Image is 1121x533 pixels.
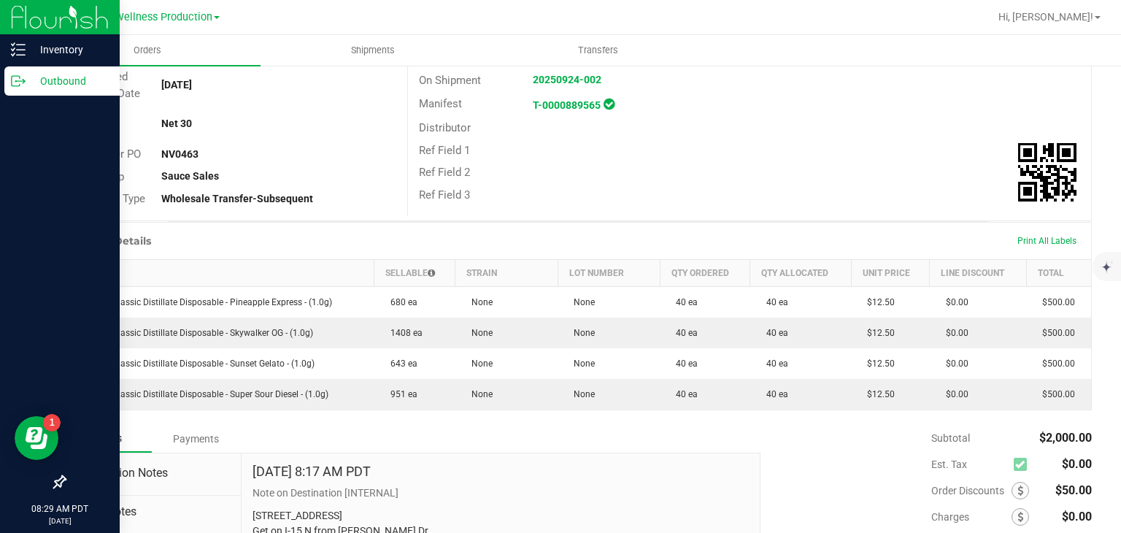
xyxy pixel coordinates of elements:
span: Shipments [331,44,415,57]
a: T-0000889565 [533,99,601,111]
span: Transfers [558,44,638,57]
p: [DATE] [7,515,113,526]
p: Note on Destination [INTERNAL] [253,486,749,501]
span: Ref Field 1 [419,144,470,157]
span: 40 ea [759,328,788,338]
span: Sauce - Classic Distillate Disposable - Pineapple Express - (1.0g) [74,297,332,307]
span: None [464,328,493,338]
span: None [566,389,595,399]
p: 08:29 AM PDT [7,502,113,515]
span: None [464,358,493,369]
span: None [464,297,493,307]
iframe: Resource center [15,416,58,460]
span: $12.50 [860,358,895,369]
span: 40 ea [669,328,698,338]
span: Sauce - Classic Distillate Disposable - Skywalker OG - (1.0g) [74,328,313,338]
span: $0.00 [939,389,968,399]
span: Hi, [PERSON_NAME]! [998,11,1093,23]
span: Ref Field 2 [419,166,470,179]
th: Item [66,259,374,286]
span: Sauce - Classic Distillate Disposable - Super Sour Diesel - (1.0g) [74,389,328,399]
span: Subtotal [931,432,970,444]
a: Orders [35,35,261,66]
span: In Sync [604,96,615,112]
p: Outbound [26,72,113,90]
span: 40 ea [759,358,788,369]
span: $0.00 [1062,510,1092,524]
th: Strain [455,259,558,286]
span: 40 ea [759,389,788,399]
span: 951 ea [383,389,417,399]
span: 40 ea [669,358,698,369]
strong: Wholesale Transfer-Subsequent [161,193,313,204]
span: Ref Field 3 [419,188,470,202]
span: $0.00 [1062,457,1092,471]
th: Total [1026,259,1091,286]
span: $500.00 [1035,358,1075,369]
span: None [566,328,595,338]
th: Lot Number [558,259,660,286]
span: Est. Tax [931,459,1008,470]
span: Manifest [419,97,462,110]
span: Sauce - Classic Distillate Disposable - Sunset Gelato - (1.0g) [74,358,315,369]
qrcode: 00093159 [1018,143,1076,202]
strong: Net 30 [161,118,192,129]
span: 40 ea [669,297,698,307]
span: $0.00 [939,297,968,307]
span: $12.50 [860,297,895,307]
span: $500.00 [1035,389,1075,399]
span: 680 ea [383,297,417,307]
span: Destination Notes [76,464,230,482]
a: Transfers [485,35,711,66]
a: Shipments [261,35,486,66]
p: Inventory [26,41,113,58]
h4: [DATE] 8:17 AM PDT [253,464,371,479]
span: $500.00 [1035,328,1075,338]
span: $50.00 [1055,483,1092,497]
span: $12.50 [860,328,895,338]
a: 20250924-002 [533,74,601,85]
strong: Sauce Sales [161,170,219,182]
span: 643 ea [383,358,417,369]
span: Order Notes [76,503,230,521]
th: Qty Allocated [750,259,851,286]
span: Print All Labels [1017,236,1076,246]
span: $0.00 [939,328,968,338]
img: Scan me! [1018,143,1076,202]
span: Distributor [419,121,471,134]
span: Polaris Wellness Production [79,11,212,23]
th: Line Discount [930,259,1026,286]
span: Order Discounts [931,485,1012,496]
span: None [566,358,595,369]
span: $0.00 [939,358,968,369]
span: $2,000.00 [1039,431,1092,445]
div: Payments [152,426,239,452]
th: Sellable [374,259,455,286]
span: None [464,389,493,399]
span: Calculate excise tax [1014,454,1033,474]
iframe: Resource center unread badge [43,414,61,432]
strong: [DATE] [161,79,192,91]
span: Orders [114,44,181,57]
span: On Shipment [419,74,481,87]
span: Charges [931,511,1012,523]
inline-svg: Inventory [11,42,26,57]
strong: NV0463 [161,148,199,160]
th: Qty Ordered [660,259,750,286]
span: 40 ea [669,389,698,399]
span: $12.50 [860,389,895,399]
inline-svg: Outbound [11,74,26,88]
span: None [566,297,595,307]
span: 40 ea [759,297,788,307]
span: 1408 ea [383,328,423,338]
span: $500.00 [1035,297,1075,307]
th: Unit Price [851,259,930,286]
